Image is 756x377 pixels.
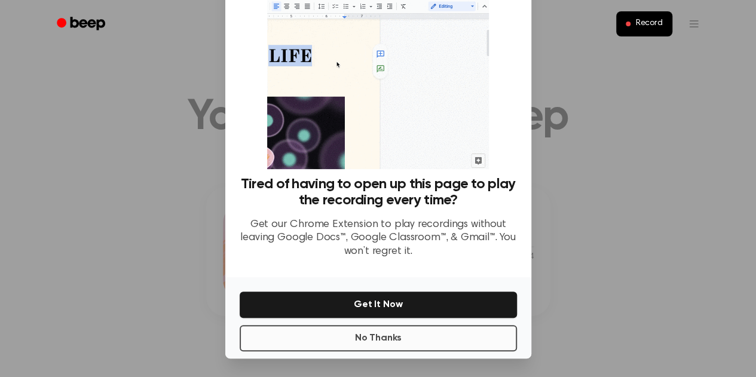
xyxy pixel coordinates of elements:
[48,13,116,36] a: Beep
[616,11,672,36] button: Record
[240,325,517,351] button: No Thanks
[240,176,517,209] h3: Tired of having to open up this page to play the recording every time?
[635,19,662,29] span: Record
[240,218,517,259] p: Get our Chrome Extension to play recordings without leaving Google Docs™, Google Classroom™, & Gm...
[240,292,517,318] button: Get It Now
[680,10,708,38] button: Open menu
